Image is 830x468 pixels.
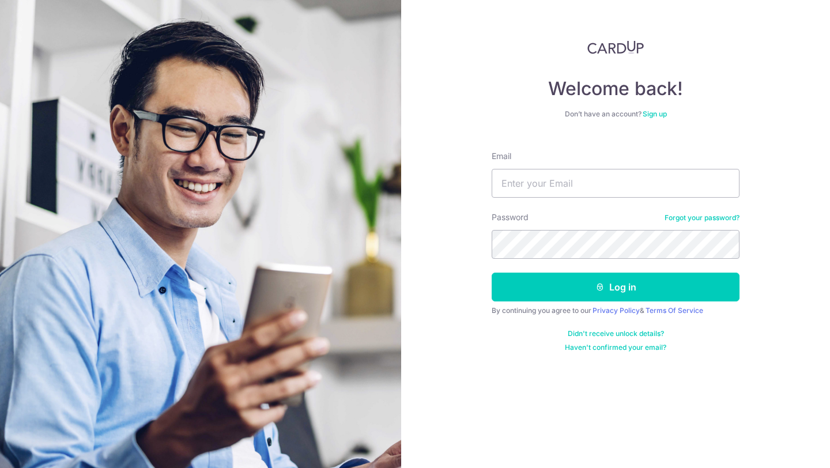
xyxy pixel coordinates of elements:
[565,343,666,352] a: Haven't confirmed your email?
[492,169,740,198] input: Enter your Email
[492,110,740,119] div: Don’t have an account?
[492,273,740,301] button: Log in
[646,306,703,315] a: Terms Of Service
[665,213,740,222] a: Forgot your password?
[568,329,664,338] a: Didn't receive unlock details?
[587,40,644,54] img: CardUp Logo
[643,110,667,118] a: Sign up
[492,306,740,315] div: By continuing you agree to our &
[492,212,529,223] label: Password
[492,150,511,162] label: Email
[492,77,740,100] h4: Welcome back!
[593,306,640,315] a: Privacy Policy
